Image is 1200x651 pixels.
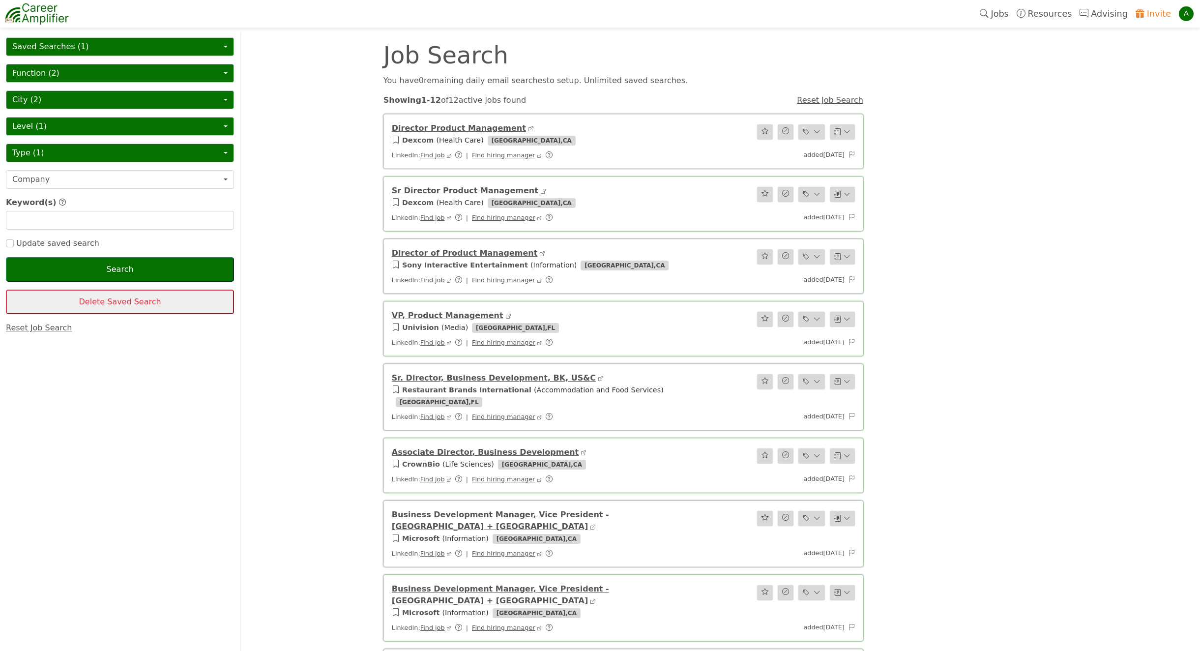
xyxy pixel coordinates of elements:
[466,624,468,631] span: |
[466,339,468,346] span: |
[472,339,535,346] a: Find hiring manager
[402,609,439,617] a: Microsoft
[472,475,535,483] a: Find hiring manager
[392,123,526,133] a: Director Product Management
[420,339,445,346] a: Find job
[420,214,445,221] a: Find job
[530,261,577,269] span: ( Information )
[392,186,538,195] a: Sr Director Product Management
[378,43,746,67] div: Job Search
[442,534,489,542] span: ( Information )
[392,214,558,221] span: LinkedIn:
[976,2,1013,25] a: Jobs
[466,475,468,483] span: |
[6,64,234,83] button: Function (2)
[420,550,445,557] a: Find job
[392,413,558,420] span: LinkedIn:
[472,624,535,631] a: Find hiring manager
[6,90,234,109] button: City (2)
[6,37,234,56] button: Saved Searches (1)
[702,212,861,223] div: added [DATE]
[797,95,863,105] a: Reset Job Search
[392,311,503,320] a: VP, Product Management
[702,337,861,348] div: added [DATE]
[420,151,445,159] a: Find job
[392,584,609,605] a: Business Development Manager, Vice President - [GEOGRAPHIC_DATA] + [GEOGRAPHIC_DATA]
[1076,2,1131,25] a: Advising
[1013,2,1076,25] a: Resources
[392,248,538,258] a: Director of Product Management
[392,447,579,457] a: Associate Director, Business Development
[6,170,234,189] button: Company
[702,275,861,285] div: added [DATE]
[436,199,483,207] span: ( Health Care )
[392,151,558,159] span: LinkedIn:
[6,117,234,136] button: Level (1)
[396,397,483,407] span: [GEOGRAPHIC_DATA] , FL
[1179,6,1194,21] div: A
[493,534,581,544] span: [GEOGRAPHIC_DATA] , CA
[702,548,861,559] div: added [DATE]
[14,238,99,248] span: Update saved search
[466,151,468,159] span: |
[472,151,535,159] a: Find hiring manager
[498,460,586,470] span: [GEOGRAPHIC_DATA] , CA
[702,150,861,160] div: added [DATE]
[441,324,468,331] span: ( Media )
[392,624,558,631] span: LinkedIn:
[420,276,445,284] a: Find job
[420,475,445,483] a: Find job
[392,373,596,383] a: Sr. Director, Business Development, BK, US&C
[402,386,531,394] a: Restaurant Brands International
[1132,2,1175,25] a: Invite
[392,550,558,557] span: LinkedIn:
[534,386,664,394] span: ( Accommodation and Food Services )
[466,550,468,557] span: |
[493,608,581,618] span: [GEOGRAPHIC_DATA] , CA
[420,624,445,631] a: Find job
[378,94,746,106] div: of 12 active jobs found
[6,144,234,162] button: Type (1)
[472,413,535,420] a: Find hiring manager
[402,460,440,468] a: CrownBio
[6,198,57,207] span: Keyword(s)
[420,413,445,420] a: Find job
[402,261,528,269] a: Sony Interactive Entertainment
[442,460,494,468] span: ( Life Sciences )
[436,136,483,144] span: ( Health Care )
[472,550,535,557] a: Find hiring manager
[472,276,535,284] a: Find hiring manager
[466,214,468,221] span: |
[581,261,669,270] span: [GEOGRAPHIC_DATA] , CA
[466,413,468,420] span: |
[466,276,468,284] span: |
[378,75,869,87] div: You have 0 remaining daily email search es to setup. Unlimited saved searches.
[702,622,861,633] div: added [DATE]
[383,95,441,105] strong: Showing 1 - 12
[442,609,489,617] span: ( Information )
[402,534,439,542] a: Microsoft
[6,323,72,332] a: Reset Job Search
[392,510,609,531] a: Business Development Manager, Vice President - [GEOGRAPHIC_DATA] + [GEOGRAPHIC_DATA]
[402,199,434,207] a: Dexcom
[5,1,69,26] img: career-amplifier-logo.png
[472,323,559,333] span: [GEOGRAPHIC_DATA] , FL
[402,324,439,331] a: Univision
[392,339,558,346] span: LinkedIn:
[402,136,434,144] a: Dexcom
[702,474,861,484] div: added [DATE]
[6,290,234,314] button: Delete Saved Search
[472,214,535,221] a: Find hiring manager
[488,136,576,146] span: [GEOGRAPHIC_DATA] , CA
[392,475,558,483] span: LinkedIn:
[702,412,861,422] div: added [DATE]
[392,276,558,284] span: LinkedIn:
[6,257,234,282] button: Search
[488,198,576,208] span: [GEOGRAPHIC_DATA] , CA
